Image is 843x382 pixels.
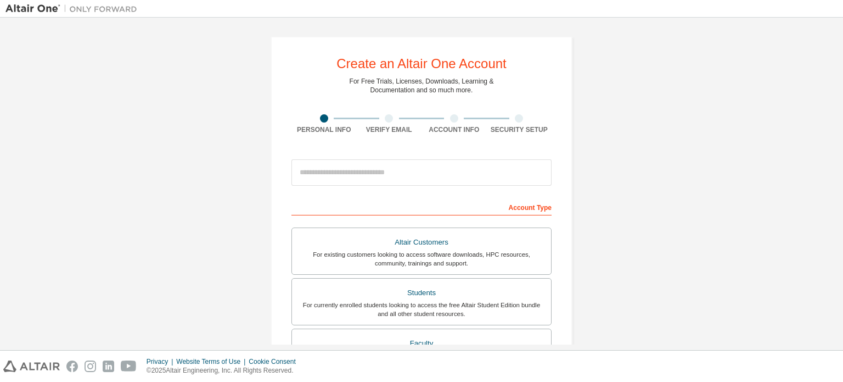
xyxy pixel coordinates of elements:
div: Website Terms of Use [176,357,249,366]
div: Account Type [291,198,552,215]
div: Cookie Consent [249,357,302,366]
img: facebook.svg [66,361,78,372]
div: Privacy [147,357,176,366]
img: youtube.svg [121,361,137,372]
img: linkedin.svg [103,361,114,372]
div: Personal Info [291,125,357,134]
div: Security Setup [487,125,552,134]
div: Create an Altair One Account [336,57,507,70]
img: altair_logo.svg [3,361,60,372]
div: Altair Customers [299,235,544,250]
img: instagram.svg [85,361,96,372]
div: Faculty [299,336,544,351]
div: Account Info [421,125,487,134]
p: © 2025 Altair Engineering, Inc. All Rights Reserved. [147,366,302,375]
div: For existing customers looking to access software downloads, HPC resources, community, trainings ... [299,250,544,268]
div: Students [299,285,544,301]
img: Altair One [5,3,143,14]
div: Verify Email [357,125,422,134]
div: For Free Trials, Licenses, Downloads, Learning & Documentation and so much more. [350,77,494,95]
div: For currently enrolled students looking to access the free Altair Student Edition bundle and all ... [299,301,544,318]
